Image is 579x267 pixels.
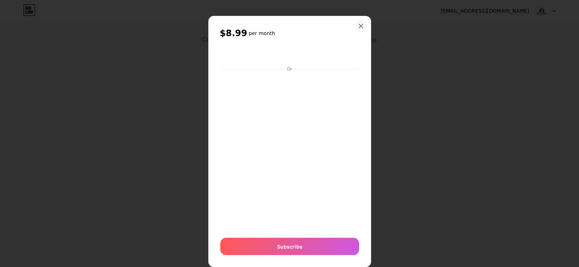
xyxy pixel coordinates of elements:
[219,73,361,231] iframe: Secure payment input frame
[220,27,247,39] span: $8.99
[277,243,302,250] span: Subscribe
[285,66,293,72] div: Or
[248,30,275,37] h6: per month
[220,47,359,64] iframe: Secure payment button frame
